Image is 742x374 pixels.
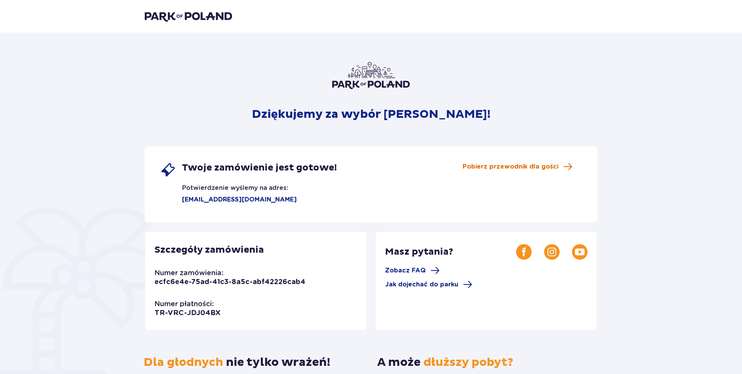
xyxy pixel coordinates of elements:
[145,11,232,22] img: Park of Poland logo
[385,280,458,289] span: Jak dojechać do parku
[154,268,224,277] p: Numer zamówienia:
[572,244,588,260] img: Youtube
[423,355,513,369] span: dłuższy pobyt?
[182,162,337,174] span: Twoje zamówienie jest gotowe!
[144,355,223,369] span: Dla głodnych
[463,162,572,171] a: Pobierz przewodnik dla gości
[332,62,410,89] img: Park of Poland logo
[385,266,426,275] span: Zobacz FAQ
[154,299,214,309] p: Numer płatności:
[160,178,288,192] p: Potwierdzenie wyślemy na adres:
[377,355,513,370] p: A może
[144,355,330,370] p: nie tylko wrażeń!
[154,277,305,287] p: ecfc6e4e-75ad-41c3-8a5c-abf42226cab4
[385,266,440,275] a: Zobacz FAQ
[160,195,297,204] p: [EMAIL_ADDRESS][DOMAIN_NAME]
[154,244,264,256] p: Szczegóły zamówienia
[385,280,472,289] a: Jak dojechać do parku
[252,107,491,122] p: Dziękujemy za wybór [PERSON_NAME]!
[544,244,560,260] img: Instagram
[385,246,516,258] p: Masz pytania?
[516,244,532,260] img: Facebook
[463,162,558,171] span: Pobierz przewodnik dla gości
[160,162,176,178] img: single ticket icon
[154,309,220,318] p: TR-VRC-JDJ04BX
